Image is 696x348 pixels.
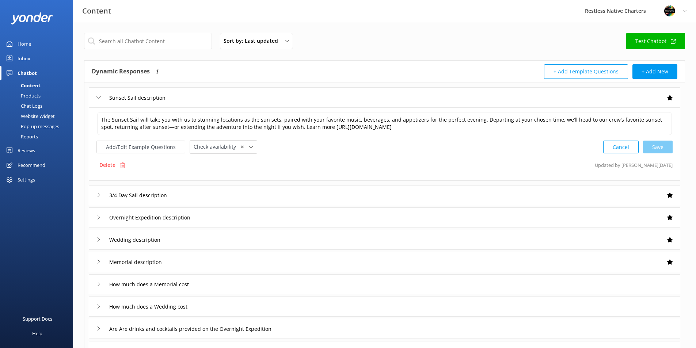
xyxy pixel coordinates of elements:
div: Website Widget [4,111,55,121]
div: Chatbot [18,66,37,80]
span: Sort by: Last updated [224,37,282,45]
div: Recommend [18,158,45,172]
div: Content [4,80,41,91]
img: yonder-white-logo.png [11,12,53,24]
div: Home [18,37,31,51]
a: Products [4,91,73,101]
span: ✕ [240,144,244,150]
div: Reviews [18,143,35,158]
button: Add/Edit Example Questions [96,141,185,153]
textarea: The Sunset Sail will take you with us to stunning locations as the sun sets, paired with your fav... [97,112,672,135]
span: Check availability [194,143,240,151]
div: Support Docs [23,311,52,326]
button: + Add New [632,64,677,79]
div: Inbox [18,51,30,66]
a: Chat Logs [4,101,73,111]
a: Website Widget [4,111,73,121]
a: Content [4,80,73,91]
button: + Add Template Questions [544,64,628,79]
div: Help [32,326,42,341]
h3: Content [82,5,111,17]
img: 845-1757966664.jpg [664,5,675,16]
h4: Dynamic Responses [92,64,150,79]
a: Test Chatbot [626,33,685,49]
div: Pop-up messages [4,121,59,131]
button: Cancel [603,141,639,153]
p: Delete [99,161,115,169]
input: Search all Chatbot Content [84,33,212,49]
p: Updated by [PERSON_NAME] [DATE] [595,158,673,172]
a: Pop-up messages [4,121,73,131]
div: Reports [4,131,38,142]
div: Settings [18,172,35,187]
div: Products [4,91,41,101]
div: Chat Logs [4,101,42,111]
a: Reports [4,131,73,142]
